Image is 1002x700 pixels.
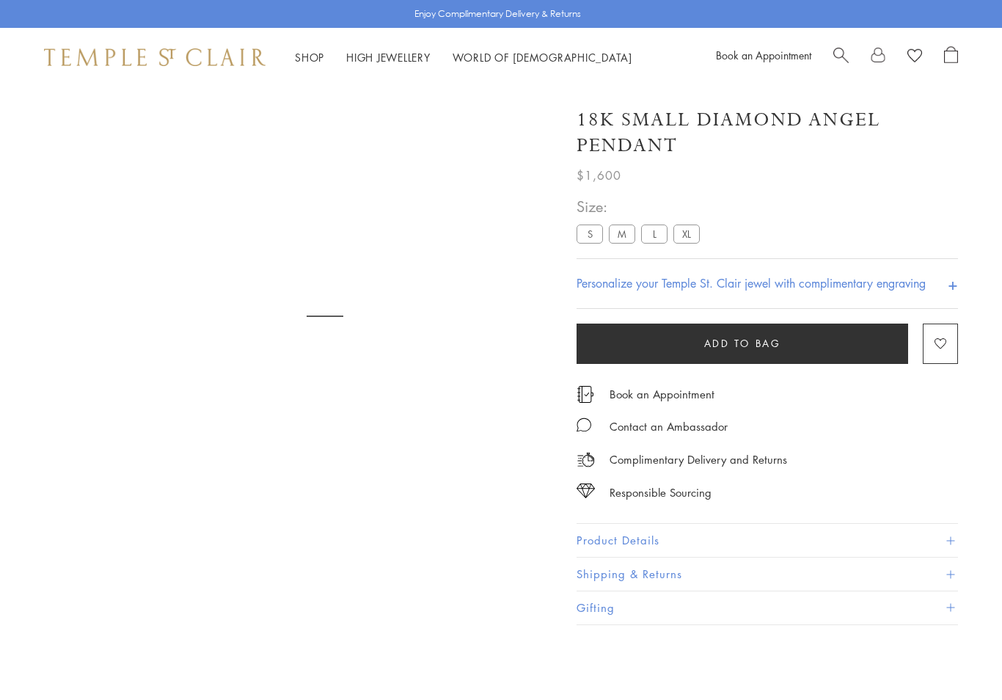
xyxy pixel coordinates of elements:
nav: Main navigation [295,48,632,67]
h4: Personalize your Temple St. Clair jewel with complimentary engraving [577,274,926,292]
img: Temple St. Clair [44,48,266,66]
button: Shipping & Returns [577,558,958,591]
button: Product Details [577,524,958,557]
span: $1,600 [577,166,621,185]
img: icon_sourcing.svg [577,484,595,498]
div: Responsible Sourcing [610,484,712,502]
a: ShopShop [295,50,324,65]
label: L [641,225,668,243]
span: Size: [577,194,706,219]
p: Complimentary Delivery and Returns [610,451,787,469]
button: Gifting [577,591,958,624]
div: Contact an Ambassador [610,418,728,436]
h1: 18K Small Diamond Angel Pendant [577,107,958,158]
a: World of [DEMOGRAPHIC_DATA]World of [DEMOGRAPHIC_DATA] [453,50,632,65]
a: High JewelleryHigh Jewellery [346,50,431,65]
img: MessageIcon-01_2.svg [577,418,591,432]
span: Add to bag [704,335,781,351]
a: Open Shopping Bag [944,46,958,68]
img: icon_appointment.svg [577,386,594,403]
img: icon_delivery.svg [577,451,595,469]
a: Book an Appointment [716,48,811,62]
a: Book an Appointment [610,386,714,402]
h4: + [948,270,958,297]
button: Add to bag [577,324,908,364]
label: M [609,225,635,243]
a: Search [833,46,849,68]
a: View Wishlist [907,46,922,68]
label: S [577,225,603,243]
p: Enjoy Complimentary Delivery & Returns [414,7,581,21]
label: XL [673,225,700,243]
